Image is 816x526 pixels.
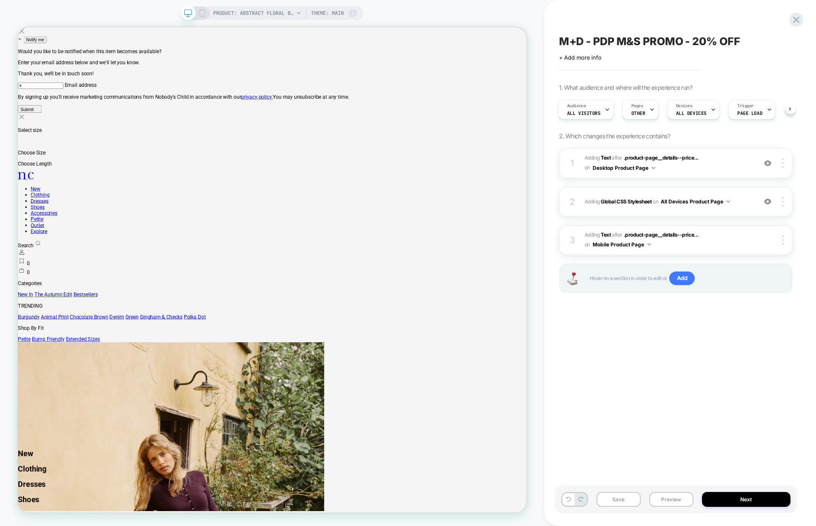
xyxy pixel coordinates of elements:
[652,167,655,169] img: down arrow
[601,154,611,161] b: Text
[676,103,693,109] span: Devices
[782,197,784,206] img: close
[17,228,41,236] a: Dresses
[631,110,645,116] span: OTHER
[17,252,34,260] a: Petite
[122,382,142,390] a: Denim
[17,212,30,220] a: New
[585,232,611,238] span: Adding
[567,103,586,109] span: Audience
[764,160,771,167] img: crossed eye
[624,154,699,161] span: .product-page__details--price...
[585,240,590,249] span: on
[559,84,692,91] span: 1. What audience and where will the experience run?
[601,232,611,238] b: Text
[69,382,120,390] a: Chocolate Brown
[653,197,658,206] span: on
[631,103,643,109] span: Pages
[585,154,611,161] span: Adding
[596,492,641,507] button: Save
[221,382,251,390] a: Polka Dot
[593,239,651,250] button: Mobile Product Page
[297,89,340,97] a: privacy policy.
[676,110,707,116] span: ALL DEVICES
[31,382,68,390] a: Animal Print
[17,260,35,268] a: Outlet
[601,198,651,205] b: Global CSS Stylesheet
[567,110,601,116] span: All Visitors
[213,6,294,20] span: PRODUCT: Abstract Floral Bandeau Felicity Midi Dress [d250633mlt]
[17,244,53,252] a: Accessories
[568,232,577,248] div: 3
[737,110,762,116] span: Page Load
[782,158,784,168] img: close
[590,272,783,285] span: Hover on a section in order to edit or
[311,6,344,20] span: Theme: MAIN
[11,14,35,20] span: Notify me
[661,196,730,207] button: All Devices Product Page
[782,235,784,245] img: close
[12,323,16,331] span: 0
[624,232,699,238] span: .product-page__details--price...
[163,382,220,390] a: Gingham & Checks
[568,155,577,171] div: 1
[648,243,651,246] img: down arrow
[585,196,752,207] span: Adding
[3,106,21,113] span: Submit
[143,382,161,390] a: Green
[593,163,655,173] button: Desktop Product Page
[62,73,105,81] label: Email address
[22,352,72,360] a: The Autumn Edit
[669,272,695,285] span: Add
[564,272,581,285] img: Joystick
[17,236,36,244] a: Shoes
[737,103,754,109] span: Trigger
[764,198,771,205] img: crossed eye
[568,194,577,209] div: 2
[17,220,42,228] a: Clothing
[64,412,109,420] a: Extended Sizes
[559,132,670,140] span: 2. Which changes the experience contains?
[19,412,62,420] a: Bump Friendly
[585,163,590,172] span: on
[702,492,790,507] button: Next
[649,492,693,507] button: Preview
[559,35,740,48] span: M+D - PDP M&S PROMO - 20% OFF
[17,268,39,276] a: Explore
[8,12,38,21] button: Notify me
[612,232,622,238] span: AFTER
[74,352,106,360] a: Bestsellers
[559,54,602,61] span: + Add more info
[727,200,730,203] img: down arrow
[612,154,622,161] span: AFTER
[12,311,16,319] span: 0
